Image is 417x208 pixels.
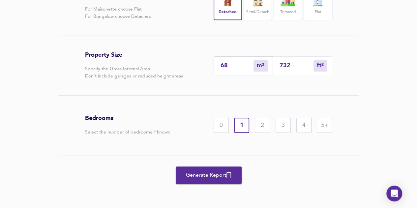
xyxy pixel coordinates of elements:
[386,186,402,201] div: Open Intercom Messenger
[85,65,183,80] p: Specify the Gross Internal Area Don't include garages or reduced height areas
[246,8,269,16] label: Semi-Detach
[219,8,237,16] label: Detached
[234,118,249,133] div: 1
[296,118,312,133] div: 4
[85,115,170,122] h3: Bedrooms
[85,129,170,136] p: Select the number of bedrooms if known
[317,118,332,133] div: 5+
[255,118,270,133] div: 2
[85,6,152,20] p: For Maisonette choose Flat For Bungalow choose Detached
[182,171,235,180] span: Generate Report
[176,166,242,184] button: Generate Report
[313,60,327,72] div: m²
[253,60,268,72] div: m²
[214,118,229,133] div: 0
[221,62,253,69] input: Enter sqm
[85,51,183,59] h3: Property Size
[280,62,313,69] input: Sqft
[314,8,321,16] label: Flat
[276,118,291,133] div: 3
[280,8,296,16] label: Terraced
